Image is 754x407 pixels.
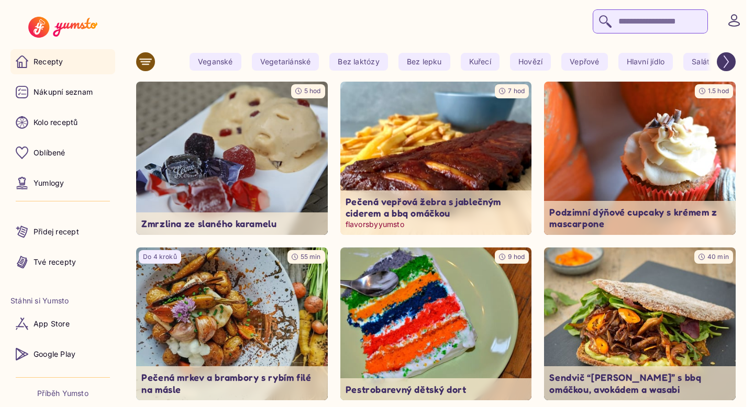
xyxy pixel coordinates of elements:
[544,247,736,401] a: undefined40 minSendvič “[PERSON_NAME]” s bbq omáčkou, avokádem a wasabi
[301,253,321,261] span: 55 min
[346,219,527,230] p: flavorsbyyumsto
[34,56,63,67] p: Recepty
[340,247,532,401] img: undefined
[508,253,525,261] span: 9 hod
[561,53,607,71] yumsto-tag: Vepřové
[10,342,115,367] a: Google Play
[549,371,730,395] p: Sendvič “[PERSON_NAME]” s bbq omáčkou, avokádem a wasabi
[510,53,551,71] yumsto-tag: Hovězí
[346,196,527,219] p: Pečená vepřová žebra s jablečným ciderem a bbq omáčkou
[717,52,736,71] button: Scroll right
[544,82,736,235] a: undefined1.5 hodPodzimní dýňové cupcaky s krémem z mascarpone
[10,171,115,196] a: Yumlogy
[544,82,736,235] img: undefined
[304,87,321,95] span: 5 hod
[10,80,115,105] a: Nákupní seznam
[10,219,115,244] a: Přidej recept
[461,53,500,71] yumsto-tag: Kuřecí
[28,17,97,38] img: Yumsto logo
[708,87,729,95] span: 1.5 hod
[10,311,115,336] a: App Store
[136,82,328,235] img: undefined
[544,247,736,401] img: undefined
[34,257,76,267] p: Tvé recepty
[10,296,115,306] li: Stáhni si Yumsto
[618,53,673,71] yumsto-tag: Hlavní jídlo
[143,253,177,262] p: Do 4 kroků
[141,218,323,230] p: Zmrzlina ze slaného karamelu
[398,53,450,71] yumsto-tag: Bez lepku
[707,253,729,261] span: 40 min
[346,383,527,395] p: Pestrobarevný dětský dort
[329,53,387,71] yumsto-tag: Bez laktózy
[549,206,730,230] p: Podzimní dýňové cupcaky s krémem z mascarpone
[340,82,532,235] a: undefined7 hodPečená vepřová žebra s jablečným ciderem a bbq omáčkouflavorsbyyumsto
[10,110,115,135] a: Kolo receptů
[10,49,115,74] a: Recepty
[34,87,93,97] p: Nákupní seznam
[34,117,78,128] p: Kolo receptů
[190,53,241,71] yumsto-tag: Veganské
[340,247,532,401] a: undefined9 hodPestrobarevný dětský dort
[136,247,328,401] img: undefined
[37,388,88,399] a: Příběh Yumsto
[136,247,328,401] a: undefinedDo 4 kroků55 minPečená mrkev a brambory s rybím filé na másle
[34,227,79,237] p: Přidej recept
[34,178,64,188] p: Yumlogy
[34,148,65,158] p: Oblíbené
[252,53,319,71] yumsto-tag: Vegetariánské
[34,349,75,359] p: Google Play
[10,250,115,275] a: Tvé recepty
[141,371,323,395] p: Pečená mrkev a brambory s rybím filé na másle
[336,78,537,239] img: undefined
[508,87,525,95] span: 7 hod
[34,319,70,329] p: App Store
[136,82,328,235] a: undefined5 hodZmrzlina ze slaného karamelu
[683,53,718,71] yumsto-tag: Salát
[10,140,115,165] a: Oblíbené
